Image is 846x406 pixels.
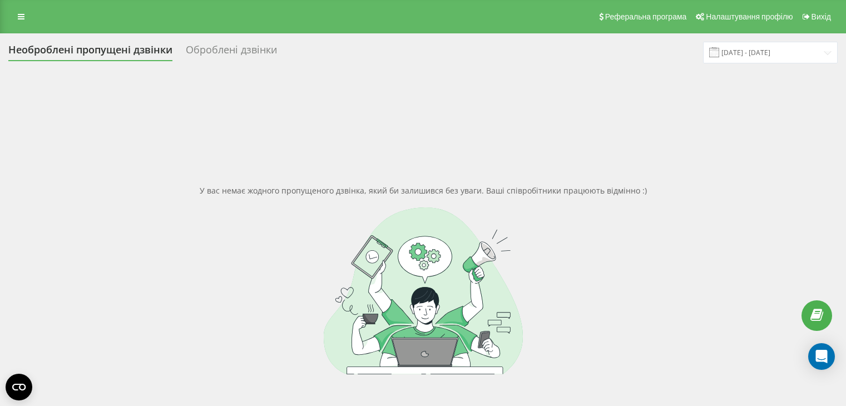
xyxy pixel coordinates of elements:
[812,12,831,21] span: Вихід
[8,44,172,61] div: Необроблені пропущені дзвінки
[186,44,277,61] div: Оброблені дзвінки
[706,12,793,21] span: Налаштування профілю
[605,12,687,21] span: Реферальна програма
[808,343,835,370] div: Open Intercom Messenger
[6,374,32,400] button: Open CMP widget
